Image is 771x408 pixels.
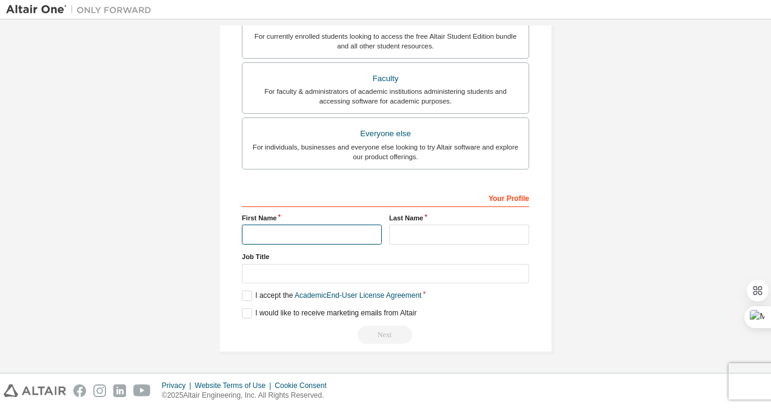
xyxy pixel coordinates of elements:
[162,381,195,390] div: Privacy
[242,291,421,301] label: I accept the
[133,384,151,397] img: youtube.svg
[295,291,421,300] a: Academic End-User License Agreement
[250,87,521,106] div: For faculty & administrators of academic institutions administering students and accessing softwa...
[242,213,382,223] label: First Name
[250,31,521,51] div: For currently enrolled students looking to access the free Altair Student Edition bundle and all ...
[195,381,275,390] div: Website Terms of Use
[250,125,521,142] div: Everyone else
[389,213,529,223] label: Last Name
[93,384,106,397] img: instagram.svg
[250,70,521,87] div: Faculty
[242,308,416,318] label: I would like to receive marketing emails from Altair
[113,384,126,397] img: linkedin.svg
[4,384,66,397] img: altair_logo.svg
[242,326,529,344] div: Read and acccept EULA to continue
[73,384,86,397] img: facebook.svg
[242,252,529,262] label: Job Title
[275,381,333,390] div: Cookie Consent
[250,142,521,162] div: For individuals, businesses and everyone else looking to try Altair software and explore our prod...
[6,4,158,16] img: Altair One
[242,188,529,207] div: Your Profile
[162,390,334,401] p: © 2025 Altair Engineering, Inc. All Rights Reserved.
